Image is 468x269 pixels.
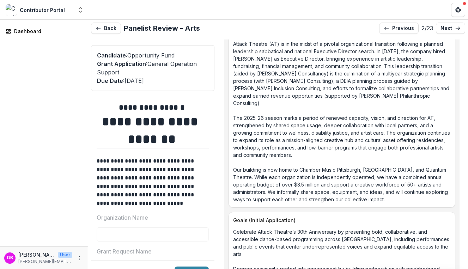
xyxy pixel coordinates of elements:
p: Attack Theatre (AT) is in the midst of a pivotal organizational transition following a planned le... [233,40,451,203]
h2: Panelist Review - Arts [124,24,200,32]
span: Due Date [97,77,123,84]
p: Goals (Initial Application) [233,216,448,224]
div: Dana Bishop-Root [7,256,13,260]
p: User [58,252,72,258]
p: Organization Name [97,213,148,222]
p: next [440,25,452,31]
button: Get Help [451,3,465,17]
p: 2 / 23 [421,24,433,32]
a: previous [379,23,419,34]
img: Contributor Portal [6,4,17,16]
button: Open entity switcher [75,3,85,17]
p: previous [392,25,414,31]
button: More [75,254,84,262]
p: [PERSON_NAME][EMAIL_ADDRESS][DOMAIN_NAME] [18,258,72,265]
span: Candidate [97,52,126,59]
a: next [436,23,465,34]
div: Dashboard [14,27,79,35]
p: : Opportunity Fund [97,51,208,60]
p: : General Operation Support [97,60,208,77]
button: Back [91,23,121,34]
p: [PERSON_NAME] [18,251,55,258]
span: Grant Application [97,60,146,67]
p: Grant Request Name [97,247,152,256]
a: Dashboard [3,25,85,37]
div: Contributor Portal [20,6,65,14]
p: : [DATE] [97,77,208,85]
